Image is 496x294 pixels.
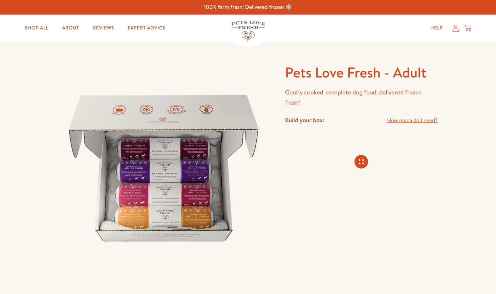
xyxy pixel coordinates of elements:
a: How much do I need? [387,116,437,125]
a: Shop All [19,21,54,35]
a: Reviews [87,21,120,35]
p: Gently cooked, complete dog food, delivered frozen fresh! [285,87,438,108]
a: Expert Advice [122,21,171,35]
svg: Connecting store [354,155,368,168]
img: Pets Love Fresh [231,21,265,41]
img: Pets Love Fresh - Adult [59,63,269,273]
h1: Pets Love Fresh - Adult [285,63,438,82]
a: Help [425,21,448,35]
h4: Build your box: [285,116,324,124]
a: About [57,21,84,35]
